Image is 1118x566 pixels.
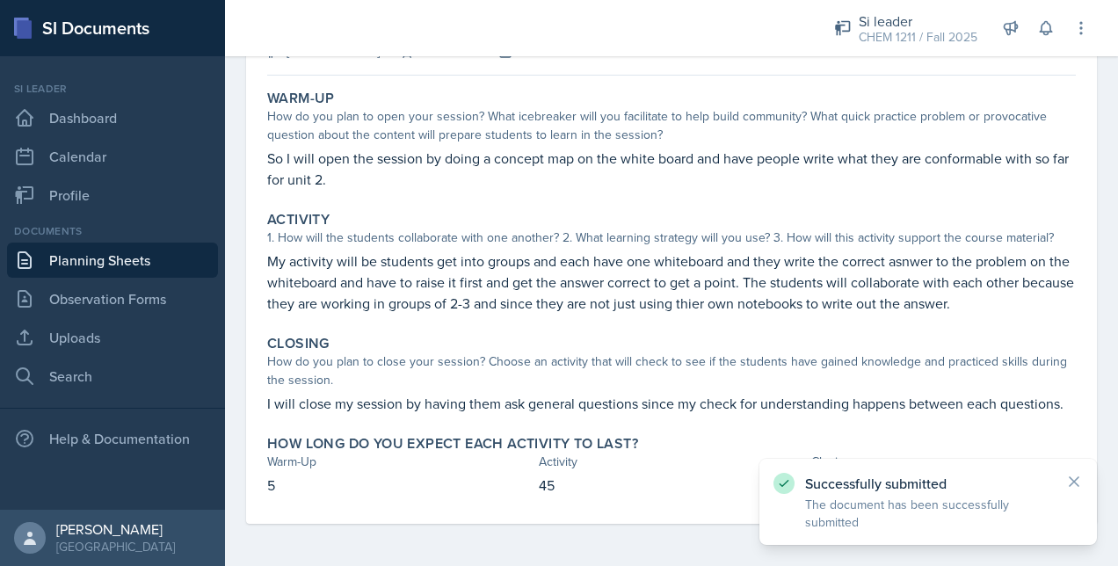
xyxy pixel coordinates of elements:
p: 45 [539,475,803,496]
div: CHEM 1211 / Fall 2025 [859,28,977,47]
a: Calendar [7,139,218,174]
div: Warm-Up [267,453,532,471]
div: How do you plan to close your session? Choose an activity that will check to see if the students ... [267,352,1076,389]
a: Planning Sheets [7,243,218,278]
label: Warm-Up [267,90,335,107]
p: 5 [267,475,532,496]
label: Activity [267,211,330,229]
a: Dashboard [7,100,218,135]
div: Si leader [859,11,977,32]
div: 1. How will the students collaborate with one another? 2. What learning strategy will you use? 3.... [267,229,1076,247]
p: I will close my session by having them ask general questions since my check for understanding hap... [267,393,1076,414]
a: Search [7,359,218,394]
a: Observation Forms [7,281,218,316]
label: Closing [267,335,330,352]
a: Uploads [7,320,218,355]
div: [GEOGRAPHIC_DATA] [56,538,175,555]
div: [PERSON_NAME] [56,520,175,538]
p: So I will open the session by doing a concept map on the white board and have people write what t... [267,148,1076,190]
div: Documents [7,223,218,239]
div: Activity [539,453,803,471]
div: Si leader [7,81,218,97]
p: My activity will be students get into groups and each have one whiteboard and they write the corr... [267,250,1076,314]
div: How do you plan to open your session? What icebreaker will you facilitate to help build community... [267,107,1076,144]
div: Help & Documentation [7,421,218,456]
p: The document has been successfully submitted [805,496,1051,531]
a: Profile [7,178,218,213]
label: How long do you expect each activity to last? [267,435,638,453]
div: Closing [811,453,1076,471]
p: Successfully submitted [805,475,1051,492]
